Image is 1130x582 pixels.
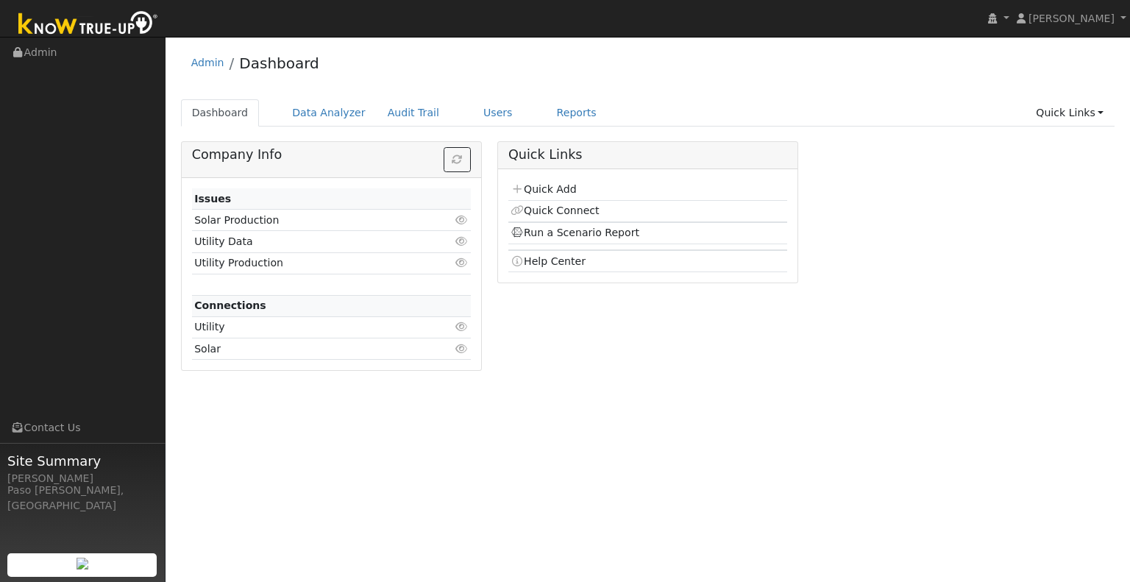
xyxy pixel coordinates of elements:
[455,215,469,225] i: Click to view
[191,57,224,68] a: Admin
[281,99,377,127] a: Data Analyzer
[546,99,608,127] a: Reports
[192,210,426,231] td: Solar Production
[1025,99,1115,127] a: Quick Links
[472,99,524,127] a: Users
[192,147,471,163] h5: Company Info
[511,205,599,216] a: Quick Connect
[192,338,426,360] td: Solar
[7,483,157,514] div: Paso [PERSON_NAME], [GEOGRAPHIC_DATA]
[192,316,426,338] td: Utility
[239,54,319,72] a: Dashboard
[508,147,787,163] h5: Quick Links
[1028,13,1115,24] span: [PERSON_NAME]
[11,8,166,41] img: Know True-Up
[377,99,450,127] a: Audit Trail
[7,471,157,486] div: [PERSON_NAME]
[455,236,469,246] i: Click to view
[511,255,586,267] a: Help Center
[194,193,231,205] strong: Issues
[194,299,266,311] strong: Connections
[77,558,88,569] img: retrieve
[511,227,639,238] a: Run a Scenario Report
[181,99,260,127] a: Dashboard
[511,183,576,195] a: Quick Add
[455,322,469,332] i: Click to view
[7,451,157,471] span: Site Summary
[455,344,469,354] i: Click to view
[192,252,426,274] td: Utility Production
[192,231,426,252] td: Utility Data
[455,258,469,268] i: Click to view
